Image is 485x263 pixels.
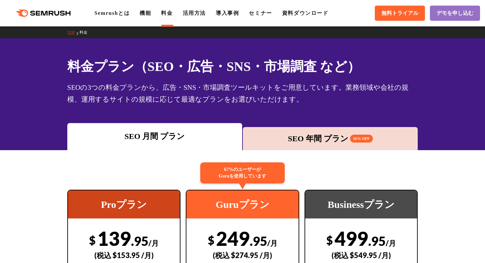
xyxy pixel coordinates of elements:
[381,10,418,17] span: 無料トライアル
[375,6,425,21] a: 無料トライアル
[80,30,92,35] a: 料金
[67,30,80,35] a: TOP
[68,190,180,218] div: Proプラン
[186,190,299,218] div: Guruプラン
[246,133,414,145] div: SEO 年間 プラン
[67,57,418,76] h1: 料金プラン（SEO・広告・SNS・市場調査 など）
[208,233,214,247] span: $
[200,162,285,183] div: 67%のユーザーが Guruを使用しています
[89,233,96,247] span: $
[305,190,417,218] div: Businessプラン
[326,233,333,247] span: $
[131,233,148,248] span: .95
[386,239,396,247] span: /月
[368,233,386,248] span: .95
[350,135,373,143] span: 16% OFF
[183,10,206,16] a: 活用方法
[249,10,272,16] a: セミナー
[71,130,239,142] div: SEO 月間 プラン
[436,10,473,17] span: デモを申し込む
[140,10,151,16] a: 機能
[94,10,130,16] a: Semrushとは
[430,6,480,21] a: デモを申し込む
[148,239,159,247] span: /月
[250,233,267,248] span: .95
[267,239,277,247] span: /月
[161,10,173,16] a: 料金
[282,10,329,16] a: 資料ダウンロード
[67,82,418,105] div: SEOの3つの料金プランから、広告・SNS・市場調査ツールキットをご用意しています。業務領域や会社の規模、運用するサイトの規模に応じて最適なプランをお選びいただけます。
[216,10,239,16] a: 導入事例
